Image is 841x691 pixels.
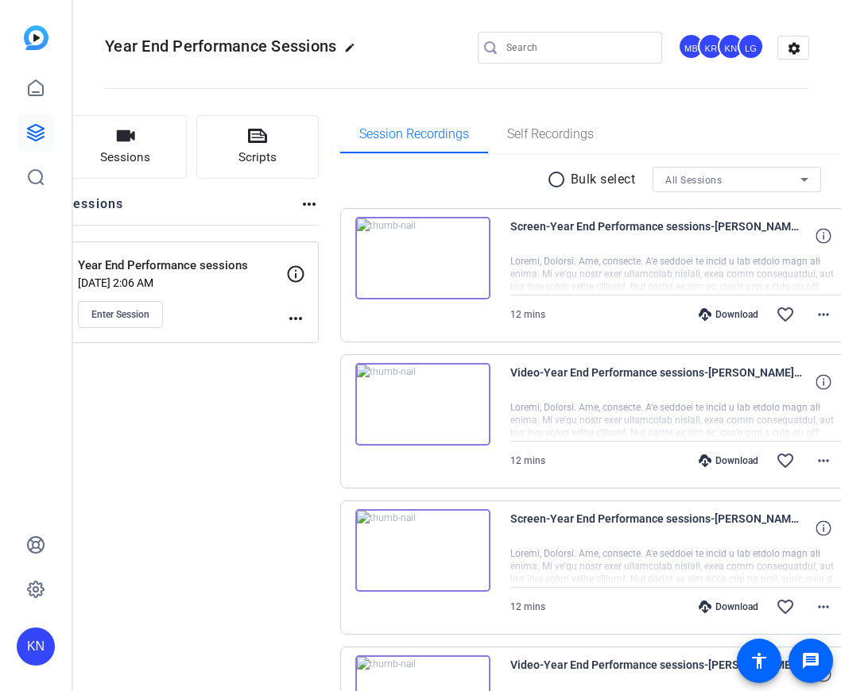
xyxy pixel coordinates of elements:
[776,305,795,324] mat-icon: favorite_border
[718,33,744,60] div: KN
[78,257,296,275] p: Year End Performance sessions
[506,38,649,57] input: Search
[286,309,305,328] mat-icon: more_horiz
[196,115,319,179] button: Scripts
[64,115,187,179] button: Sessions
[814,597,833,616] mat-icon: more_horiz
[718,33,746,61] ngx-avatar: Kenny Nicodemus
[814,305,833,324] mat-icon: more_horiz
[665,175,722,186] span: All Sessions
[510,509,804,547] span: Screen-Year End Performance sessions-[PERSON_NAME]-2025-09-19-00-18-12-153-0
[78,301,163,328] button: Enter Session
[510,309,545,320] span: 12 mins
[698,33,724,60] div: KR
[750,651,769,670] mat-icon: accessibility
[78,276,286,289] p: [DATE] 2:06 AM
[776,451,795,470] mat-icon: favorite_border
[355,363,490,446] img: thumb-nail
[776,597,795,616] mat-icon: favorite_border
[678,33,706,61] ngx-avatar: Michael Barbieri
[571,170,636,189] p: Bulk select
[359,128,469,141] span: Session Recordings
[738,33,764,60] div: LG
[801,651,820,670] mat-icon: message
[510,217,804,255] span: Screen-Year End Performance sessions-[PERSON_NAME]-2025-09-19-00-31-44-123-0
[91,308,149,321] span: Enter Session
[100,149,150,167] span: Sessions
[355,509,490,592] img: thumb-nail
[698,33,726,61] ngx-avatar: Kaveh Ryndak
[691,308,766,321] div: Download
[300,195,319,214] mat-icon: more_horiz
[691,600,766,613] div: Download
[17,627,55,666] div: KN
[678,33,704,60] div: MB
[238,149,277,167] span: Scripts
[691,454,766,467] div: Download
[355,217,490,299] img: thumb-nail
[814,451,833,470] mat-icon: more_horiz
[64,195,124,225] h2: Sessions
[738,33,765,61] ngx-avatar: Lou Garinga
[510,363,804,401] span: Video-Year End Performance sessions-[PERSON_NAME]-2025-09-19-00-31-44-123-0
[507,128,594,141] span: Self Recordings
[344,42,363,61] mat-icon: edit
[24,25,48,50] img: blue-gradient.svg
[105,37,336,56] span: Year End Performance Sessions
[778,37,810,60] mat-icon: settings
[510,455,545,466] span: 12 mins
[510,601,545,612] span: 12 mins
[547,170,571,189] mat-icon: radio_button_unchecked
